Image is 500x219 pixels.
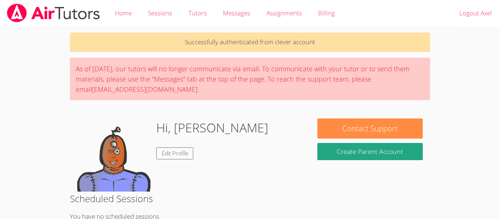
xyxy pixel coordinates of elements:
[70,58,430,100] div: As of [DATE], our tutors will no longer communicate via email. To communicate with your tutor or ...
[156,118,268,137] h1: Hi, [PERSON_NAME]
[317,143,423,160] button: Create Parent Account
[77,118,150,192] img: default.png
[6,4,101,22] img: airtutors_banner-c4298cdbf04f3fff15de1276eac7730deb9818008684d7c2e4769d2f7ddbe033.png
[70,33,430,52] p: Successfully authenticated from clever account
[156,147,194,159] a: Edit Profile
[317,118,423,139] button: Contact Support
[223,9,250,17] span: Messages
[70,192,430,205] h2: Scheduled Sessions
